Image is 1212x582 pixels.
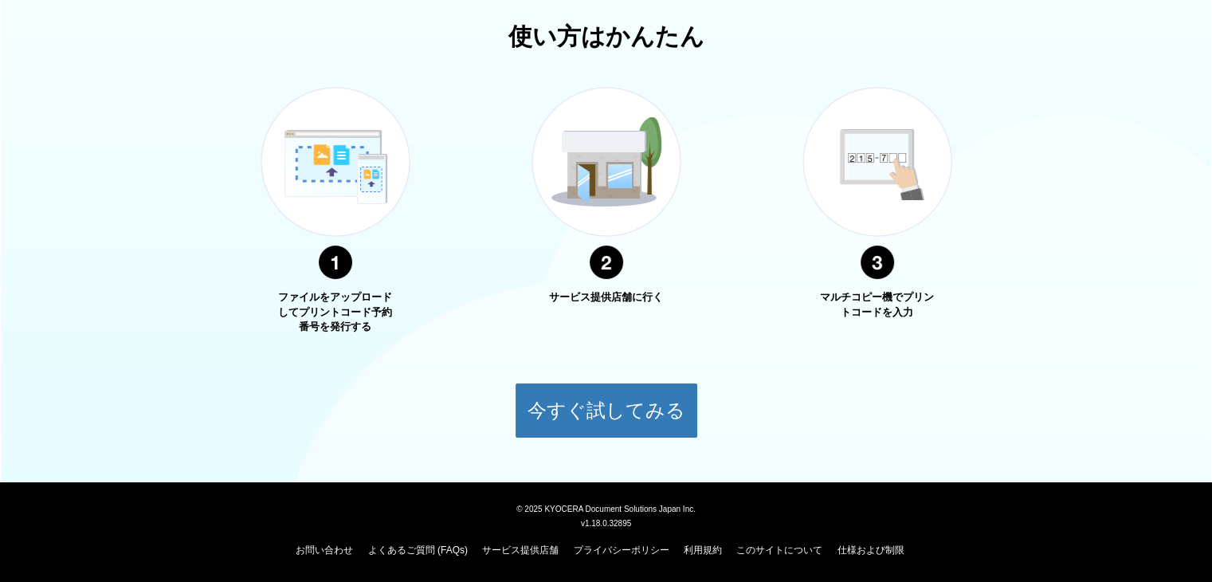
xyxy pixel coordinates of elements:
[684,545,722,556] a: 利用規約
[581,518,631,528] span: v1.18.0.32895
[818,290,937,320] p: マルチコピー機でプリントコードを入力
[515,383,698,438] button: 今すぐ試してみる
[482,545,559,556] a: サービス提供店舗
[574,545,669,556] a: プライバシーポリシー
[368,545,468,556] a: よくあるご質問 (FAQs)
[837,545,904,556] a: 仕様および制限
[276,290,395,335] p: ファイルをアップロードしてプリントコード予約番号を発行する
[736,545,822,556] a: このサイトについて
[296,545,353,556] a: お問い合わせ
[547,290,666,305] p: サービス提供店舗に行く
[516,503,696,513] span: © 2025 KYOCERA Document Solutions Japan Inc.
